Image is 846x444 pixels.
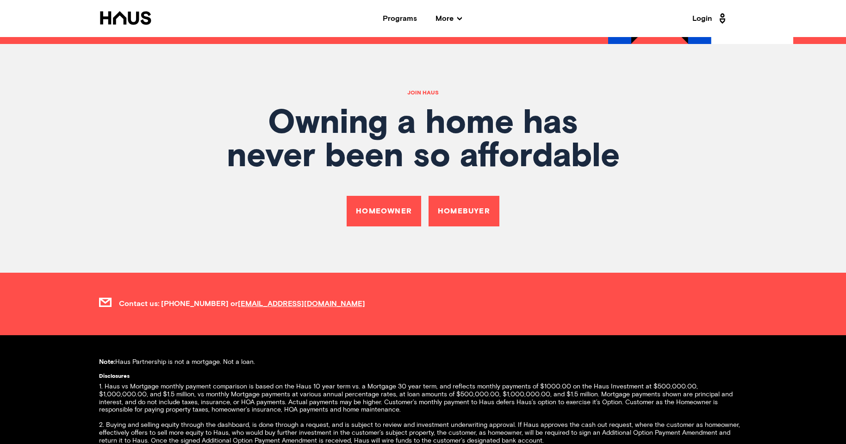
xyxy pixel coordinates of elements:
p: 1. Haus vs Mortgage monthly payment comparison is based on the Haus 10 year term vs. a Mortgage 3... [99,383,747,414]
h1: Join Haus [99,90,747,96]
a: Homeowner [347,196,421,226]
a: Programs [383,15,417,22]
a: Login [692,11,728,26]
span: More [435,15,462,22]
h1: Disclosures [99,374,747,383]
span: Contact us: [PHONE_NUMBER] or [119,300,365,308]
a: Homebuyer [429,196,499,226]
span: Note: [99,359,115,365]
h1: Owning a home has never been so affordable [99,107,747,174]
p: Haus Partnership is not a mortgage. Not a loan. [99,358,747,366]
a: [EMAIL_ADDRESS][DOMAIN_NAME] [238,300,365,307]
